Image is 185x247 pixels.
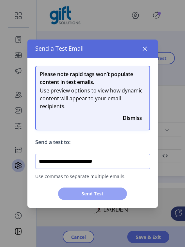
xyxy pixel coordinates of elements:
[58,188,127,200] button: Send Test
[35,169,150,180] span: Use commas to separate multiple emails.
[40,70,146,86] span: Please note rapid tags won’t populate content in test emails.
[40,87,146,110] span: Use preview options to view how dynamic content will appear to your email recipients.
[35,44,84,53] span: Send a Test Email
[119,113,146,123] button: Close
[35,130,150,154] p: Send a test to:
[67,190,118,197] span: Send Test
